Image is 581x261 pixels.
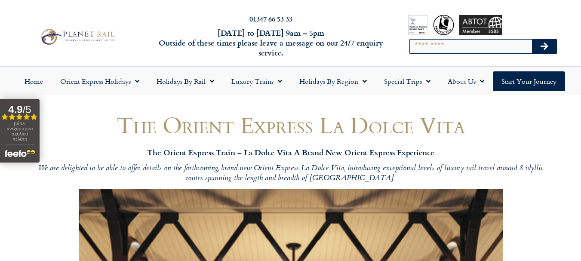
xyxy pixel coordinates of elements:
a: Orient Express Holidays [52,71,148,91]
h6: [DATE] to [DATE] 9am – 5pm Outside of these times please leave a message on our 24/7 enquiry serv... [157,28,385,58]
a: 01347 66 53 33 [249,14,292,24]
h1: The Orient Express La Dolce Vita [33,112,549,138]
nav: Menu [4,71,577,91]
a: About Us [439,71,493,91]
a: Luxury Trains [223,71,291,91]
button: Search [532,40,557,53]
p: We are delighted to be able to offer details on the forthcoming, brand new Orient Express La Dolc... [33,164,549,184]
a: Home [16,71,52,91]
strong: The Orient Express Train – La Dolce Vita A Brand New Orient Express Experience [147,147,434,158]
img: Planet Rail Train Holidays Logo [38,27,117,46]
a: Holidays by Region [291,71,375,91]
a: Start your Journey [493,71,565,91]
a: Holidays by Rail [148,71,223,91]
a: Special Trips [375,71,439,91]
